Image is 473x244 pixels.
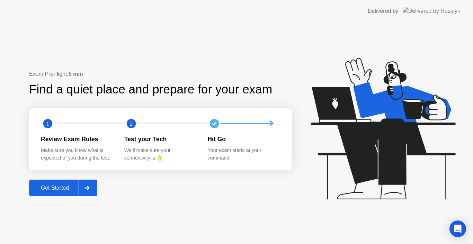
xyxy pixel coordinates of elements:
[130,120,133,127] text: 2
[207,135,280,144] div: Hit Go
[124,135,197,144] div: Test your Tech
[29,70,292,78] div: Exam Pre-flight:
[124,147,197,162] div: We’ll make sure your connectivity is 👌
[41,147,113,162] div: Make sure you know what is expected of you during the test.
[29,80,273,99] div: Find a quiet place and prepare for your exam
[41,135,113,144] div: Review Exam Rules
[46,120,49,127] text: 1
[29,180,97,196] button: Get Started
[69,71,83,77] b: 5 min
[403,7,461,15] img: Delivered by Rosalyn
[368,7,399,15] div: Delivered by
[207,147,280,162] div: Your exam starts at your command
[31,185,79,191] div: Get Started
[449,220,466,237] div: Open Intercom Messenger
